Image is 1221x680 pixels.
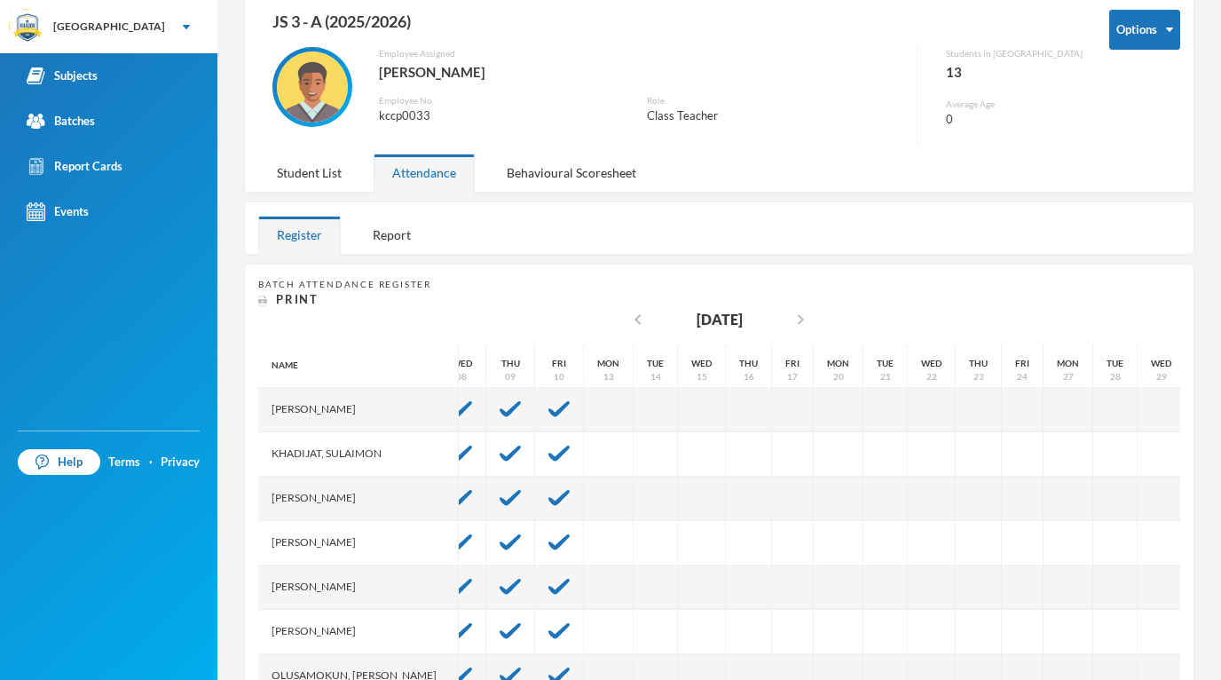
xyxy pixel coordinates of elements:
[697,370,707,383] div: 15
[452,357,472,370] div: Wed
[456,370,467,383] div: 08
[379,94,620,107] div: Employee No.
[969,357,988,370] div: Thu
[258,154,360,192] div: Student List
[149,454,153,471] div: ·
[18,449,100,476] a: Help
[53,19,165,35] div: [GEOGRAPHIC_DATA]
[27,157,122,176] div: Report Cards
[1015,357,1029,370] div: Fri
[27,202,89,221] div: Events
[258,216,341,254] div: Register
[880,370,891,383] div: 21
[258,344,459,388] div: Name
[488,154,655,192] div: Behavioural Scoresheet
[276,292,319,306] span: Print
[27,67,98,85] div: Subjects
[258,610,459,654] div: [PERSON_NAME]
[946,111,1083,129] div: 0
[501,357,520,370] div: Thu
[1151,357,1171,370] div: Wed
[739,357,758,370] div: Thu
[258,432,459,477] div: Khadijat, Sulaimon
[691,357,712,370] div: Wed
[258,10,1083,47] div: JS 3 - A (2025/2026)
[650,370,661,383] div: 14
[1063,370,1074,383] div: 27
[1017,370,1028,383] div: 24
[1107,357,1123,370] div: Tue
[354,216,429,254] div: Report
[597,357,619,370] div: Mon
[790,309,811,330] i: chevron_right
[554,370,564,383] div: 10
[552,357,566,370] div: Fri
[833,370,844,383] div: 20
[647,94,904,107] div: Role
[973,370,984,383] div: 23
[379,60,903,83] div: [PERSON_NAME]
[374,154,475,192] div: Attendance
[946,47,1083,60] div: Students in [GEOGRAPHIC_DATA]
[1057,357,1079,370] div: Mon
[379,47,903,60] div: Employee Assigned
[946,98,1083,111] div: Average Age
[258,477,459,521] div: [PERSON_NAME]
[627,309,649,330] i: chevron_left
[379,107,620,125] div: kccp0033
[647,107,904,125] div: Class Teacher
[258,388,459,432] div: [PERSON_NAME]
[258,279,431,289] span: Batch Attendance Register
[258,521,459,565] div: [PERSON_NAME]
[647,357,664,370] div: Tue
[277,51,348,123] img: EMPLOYEE
[161,454,200,471] a: Privacy
[27,112,95,130] div: Batches
[505,370,516,383] div: 09
[258,565,459,610] div: [PERSON_NAME]
[108,454,140,471] a: Terms
[10,10,45,45] img: logo
[1156,370,1167,383] div: 29
[785,357,800,370] div: Fri
[921,357,941,370] div: Wed
[787,370,798,383] div: 17
[877,357,894,370] div: Tue
[744,370,754,383] div: 16
[1109,10,1180,50] button: Options
[926,370,937,383] div: 22
[603,370,614,383] div: 13
[946,60,1083,83] div: 13
[827,357,849,370] div: Mon
[1110,370,1121,383] div: 28
[697,309,743,330] div: [DATE]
